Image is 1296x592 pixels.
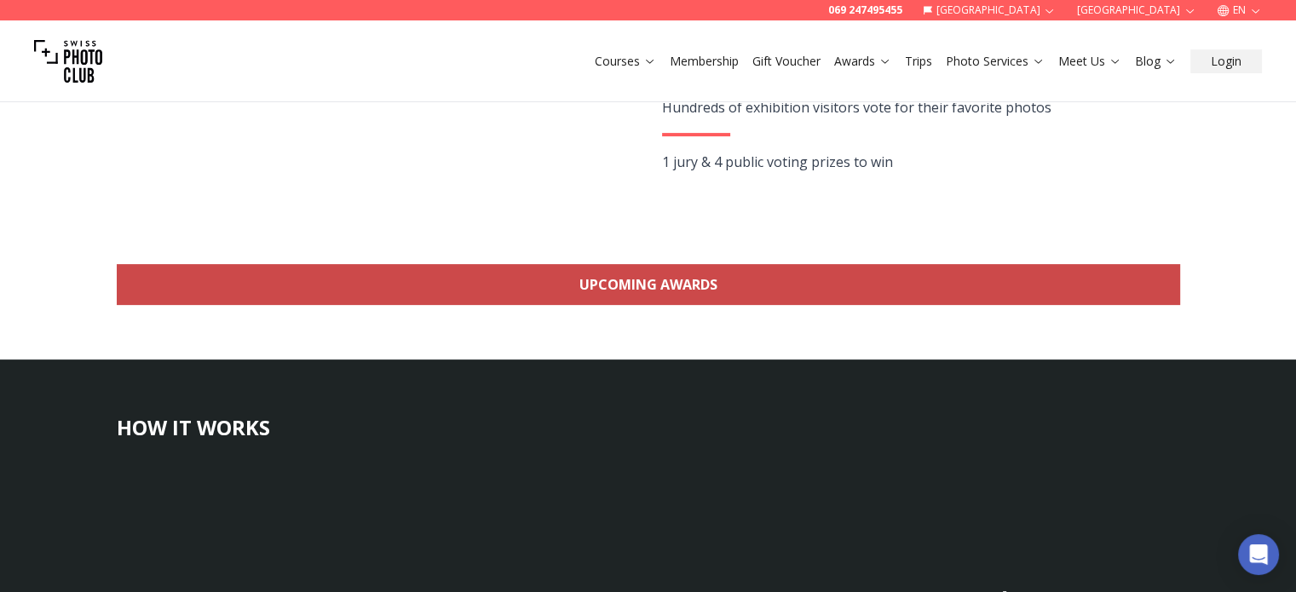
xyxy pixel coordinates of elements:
a: Blog [1135,53,1177,70]
a: Awards [834,53,891,70]
img: Swiss photo club [34,27,102,95]
div: Open Intercom Messenger [1238,534,1279,575]
a: Membership [670,53,739,70]
button: Trips [898,49,939,73]
a: Meet Us [1058,53,1121,70]
h3: HOW IT WORKS [117,414,1180,441]
a: Upcoming Awards [117,264,1180,305]
div: Hundreds of exhibition visitors vote for their favorite photos [662,95,1161,119]
button: Awards [827,49,898,73]
button: Membership [663,49,746,73]
a: 069 247495455 [828,3,902,17]
div: 1 jury & 4 public voting prizes to win [662,150,1161,174]
a: Trips [905,53,932,70]
a: Photo Services [946,53,1045,70]
button: Login [1190,49,1262,73]
button: Gift Voucher [746,49,827,73]
a: Gift Voucher [752,53,821,70]
button: Meet Us [1051,49,1128,73]
button: Courses [588,49,663,73]
button: Photo Services [939,49,1051,73]
button: Blog [1128,49,1184,73]
a: Courses [595,53,656,70]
